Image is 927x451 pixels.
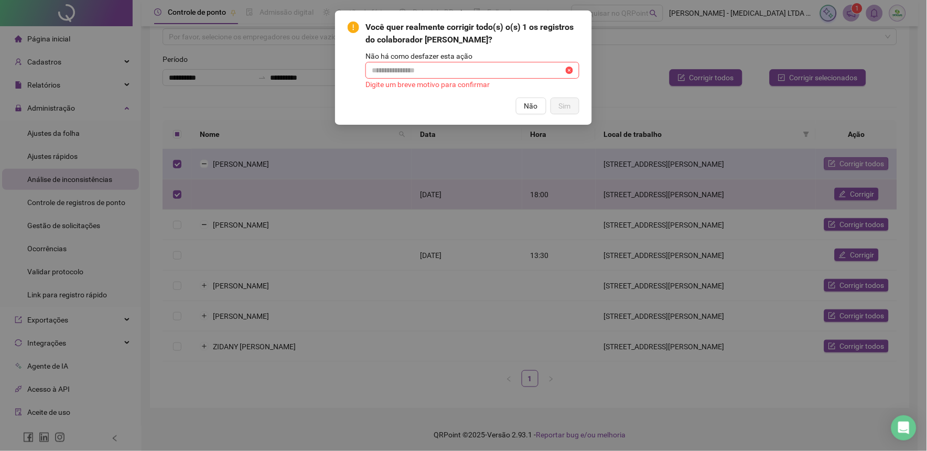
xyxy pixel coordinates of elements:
button: Sim [551,98,579,114]
div: Open Intercom Messenger [891,415,917,441]
button: Não [516,98,546,114]
span: exclamation-circle [348,22,359,33]
span: Não [524,100,538,112]
form: Não há como desfazer esta ação [365,50,579,91]
span: Você quer realmente corrigir todo(s) o(s) 1 os registros do colaborador [PERSON_NAME]? [365,21,579,46]
div: Digite um breve motivo para confirmar [365,79,579,90]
